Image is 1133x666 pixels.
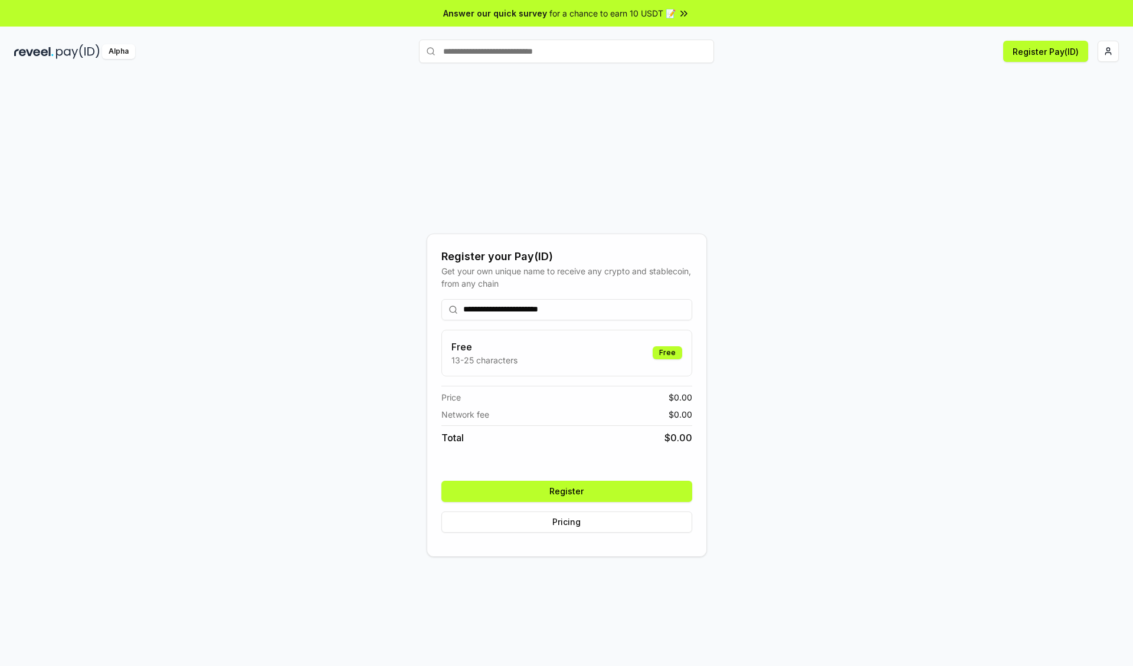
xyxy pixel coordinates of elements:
[664,431,692,445] span: $ 0.00
[441,511,692,533] button: Pricing
[441,431,464,445] span: Total
[14,44,54,59] img: reveel_dark
[441,481,692,502] button: Register
[102,44,135,59] div: Alpha
[669,391,692,403] span: $ 0.00
[653,346,682,359] div: Free
[549,7,676,19] span: for a chance to earn 10 USDT 📝
[669,408,692,421] span: $ 0.00
[441,248,692,265] div: Register your Pay(ID)
[451,340,518,354] h3: Free
[441,391,461,403] span: Price
[1003,41,1088,62] button: Register Pay(ID)
[441,408,489,421] span: Network fee
[451,354,518,366] p: 13-25 characters
[443,7,547,19] span: Answer our quick survey
[441,265,692,290] div: Get your own unique name to receive any crypto and stablecoin, from any chain
[56,44,100,59] img: pay_id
